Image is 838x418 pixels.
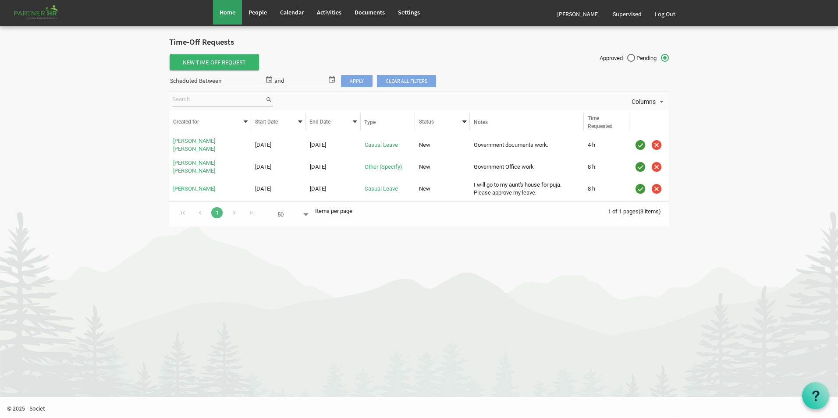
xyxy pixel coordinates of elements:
[629,136,669,155] td: is template cell column header
[169,38,669,47] h2: Time-Off Requests
[365,142,398,148] a: Casual Leave
[650,138,663,152] img: cancel.png
[650,160,664,174] div: Cancel Time-Off Request
[173,119,199,125] span: Created for
[613,10,642,18] span: Supervised
[245,206,257,218] div: Go to last page
[355,8,385,16] span: Documents
[317,8,341,16] span: Activities
[606,2,648,26] a: Supervised
[280,8,304,16] span: Calendar
[173,159,215,174] a: [PERSON_NAME] [PERSON_NAME]
[173,185,215,192] a: [PERSON_NAME]
[608,202,669,220] div: 1 of 1 pages (3 items)
[550,2,606,26] a: [PERSON_NAME]
[630,92,668,110] div: Columns
[648,2,682,26] a: Log Out
[470,157,584,177] td: Government Office work column header Notes
[169,179,251,198] td: Aparna Das is template cell column header Created for
[169,74,437,89] div: Scheduled Between and
[361,157,415,177] td: Other (Specify) is template cell column header Type
[264,74,274,85] span: select
[633,160,647,174] div: Approve Time-Off Request
[365,163,402,170] a: Other (Specify)
[608,208,639,215] span: 1 of 1 pages
[474,119,488,125] span: Notes
[170,54,259,70] span: New Time-Off Request
[361,179,415,198] td: Casual Leave is template cell column header Type
[306,136,361,155] td: 11/29/2025 column header End Date
[633,138,647,152] div: Approve Time-Off Request
[364,119,376,125] span: Type
[639,208,661,215] span: (3 items)
[251,136,306,155] td: 11/29/2025 column header Start Date
[194,206,206,218] div: Go to previous page
[415,157,470,177] td: New column header Status
[634,182,647,195] img: approve.png
[327,74,337,85] span: select
[419,119,434,125] span: Status
[306,179,361,198] td: 10/17/2025 column header End Date
[315,208,352,214] span: Items per page
[177,206,189,218] div: Go to first page
[228,206,240,218] div: Go to next page
[7,404,838,413] p: © 2025 - Societ
[600,54,635,62] span: Approved
[631,96,657,107] span: Columns
[634,138,647,152] img: approve.png
[170,92,274,110] div: Search
[470,136,584,155] td: Government documents work. column header Notes
[636,54,669,62] span: Pending
[172,93,265,106] input: Search
[650,138,664,152] div: Cancel Time-Off Request
[255,119,278,125] span: Start Date
[650,160,663,174] img: cancel.png
[306,157,361,177] td: 11/28/2025 column header End Date
[650,182,663,195] img: cancel.png
[415,179,470,198] td: New column header Status
[584,157,629,177] td: 8 h is template cell column header Time Requested
[249,8,267,16] span: People
[169,157,251,177] td: Labanya Rekha Nayak is template cell column header Created for
[470,179,584,198] td: I will go to my aunt's house for puja. Please approve my leave. column header Notes
[173,138,215,152] a: [PERSON_NAME] [PERSON_NAME]
[365,185,398,192] a: Casual Leave
[361,136,415,155] td: Casual Leave is template cell column header Type
[629,157,669,177] td: is template cell column header
[251,179,306,198] td: 10/17/2025 column header Start Date
[309,119,330,125] span: End Date
[415,136,470,155] td: New column header Status
[220,8,235,16] span: Home
[584,136,629,155] td: 4 h is template cell column header Time Requested
[341,75,373,87] span: Apply
[650,182,664,196] div: Cancel Time-Off Request
[588,115,613,129] span: Time Requested
[633,182,647,196] div: Approve Time-Off Request
[634,160,647,174] img: approve.png
[377,75,436,87] span: Clear all filters
[211,207,223,218] a: Goto Page 1
[629,179,669,198] td: is template cell column header
[630,96,668,107] button: Columns
[169,136,251,155] td: Labanya Rekha Nayak is template cell column header Created for
[398,8,420,16] span: Settings
[251,157,306,177] td: 11/28/2025 column header Start Date
[265,95,273,105] span: search
[584,179,629,198] td: 8 h is template cell column header Time Requested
